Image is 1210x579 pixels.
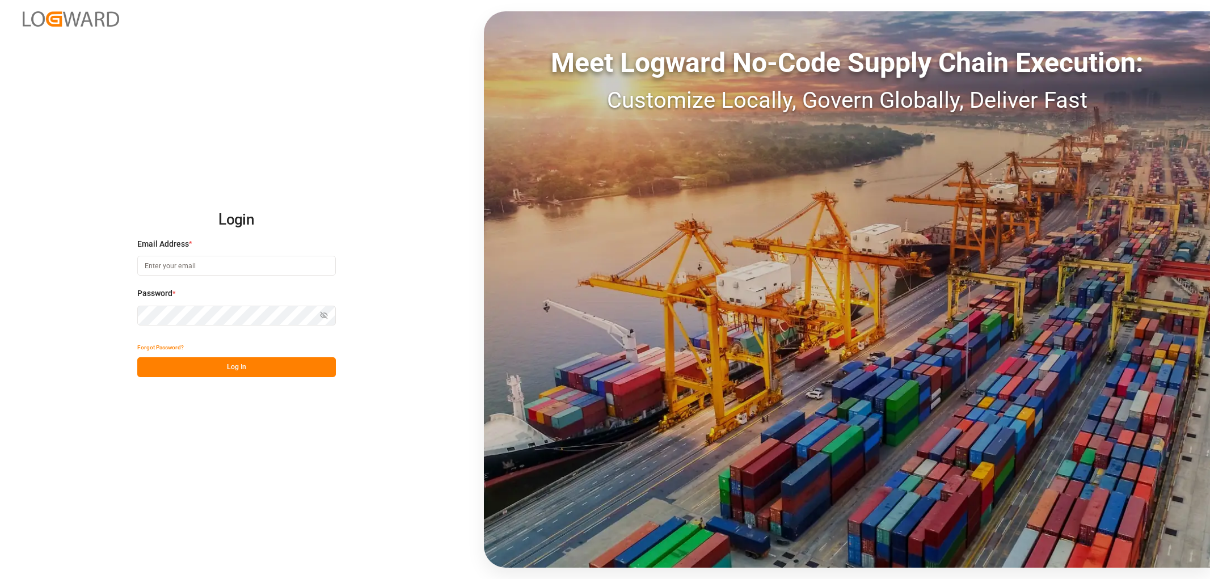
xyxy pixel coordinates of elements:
[137,202,336,238] h2: Login
[137,238,189,250] span: Email Address
[484,83,1210,117] div: Customize Locally, Govern Globally, Deliver Fast
[137,256,336,276] input: Enter your email
[137,357,336,377] button: Log In
[137,337,184,357] button: Forgot Password?
[23,11,119,27] img: Logward_new_orange.png
[484,43,1210,83] div: Meet Logward No-Code Supply Chain Execution:
[137,288,172,299] span: Password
